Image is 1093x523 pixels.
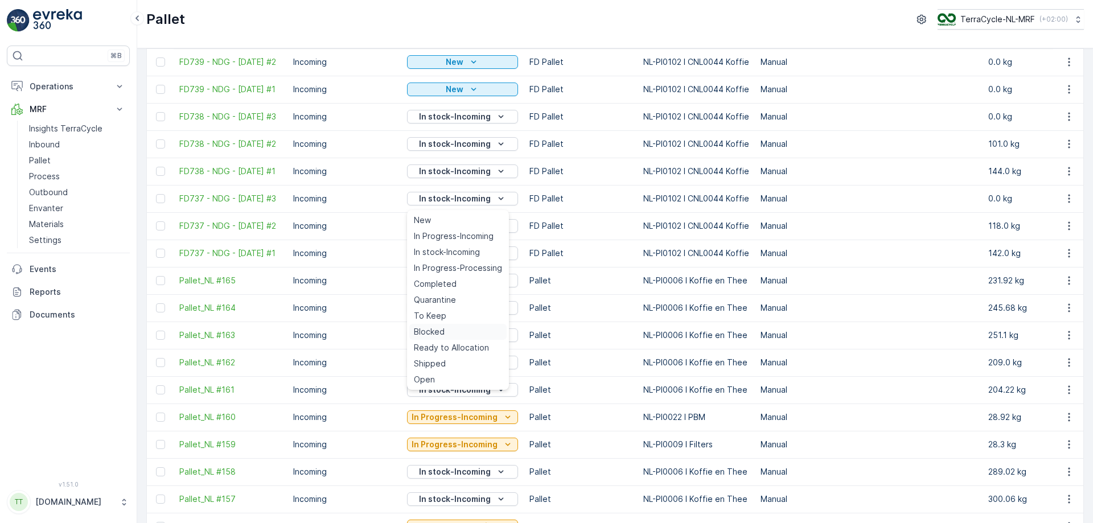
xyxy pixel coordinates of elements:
p: Manual [761,357,863,368]
a: FD739 - NDG - 19.09.2025 #2 [179,56,282,68]
span: Pallet_NL #164 [179,302,282,314]
span: Quarantine [414,294,456,306]
p: Manual [761,111,863,122]
a: Insights TerraCycle [24,121,130,137]
p: 245.68 kg [988,302,1091,314]
button: In stock-Incoming [407,192,518,205]
p: NL-PI0022 I PBM [643,411,749,423]
div: Toggle Row Selected [156,385,165,394]
p: Pallet [529,384,632,396]
p: In Progress-Incoming [412,411,498,423]
p: Incoming [293,302,396,314]
p: TerraCycle-NL-MRF [960,14,1035,25]
span: FD737 - NDG - [DATE] #2 [179,220,282,232]
span: In Progress-Incoming [414,230,494,242]
p: MRF [30,104,107,115]
p: Pallet [529,330,632,341]
a: Pallet_NL #160 [179,411,282,423]
button: MRF [7,98,130,121]
p: Incoming [293,439,396,450]
div: Toggle Row Selected [156,440,165,449]
div: Toggle Row Selected [156,221,165,230]
p: In stock-Incoming [419,138,491,150]
p: Manual [761,493,863,505]
p: In stock-Incoming [419,166,491,177]
p: NL-PI0102 I CNL0044 Koffie [643,84,749,95]
p: Incoming [293,111,396,122]
span: FD738 - NDG - [DATE] #1 [179,166,282,177]
span: New [414,215,431,226]
p: Pallet [529,439,632,450]
p: In stock-Incoming [419,466,491,477]
a: FD737 - NDG - 04.09.2025 #3 [179,193,282,204]
p: Pallet [529,275,632,286]
p: Incoming [293,193,396,204]
p: New [446,84,463,95]
a: FD739 - NDG - 19.09.2025 #1 [179,84,282,95]
p: Incoming [293,411,396,423]
p: NL-PI0006 I Koffie en Thee [643,466,749,477]
a: Pallet_NL #163 [179,330,282,341]
p: New [446,56,463,68]
span: FD739 - NDG - [DATE] #1 [179,84,282,95]
p: 142.0 kg [988,248,1091,259]
p: 0.0 kg [988,193,1091,204]
p: Inbound [29,139,60,150]
span: In stock-Incoming [414,246,480,258]
p: FD Pallet [529,193,632,204]
span: v 1.51.0 [7,481,130,488]
p: NL-PI0102 I CNL0044 Koffie [643,56,749,68]
a: Process [24,168,130,184]
p: Materials [29,219,64,230]
a: Pallet_NL #159 [179,439,282,450]
img: logo [7,9,30,32]
a: Pallet_NL #157 [179,493,282,505]
span: Open [414,374,435,385]
p: Events [30,263,125,275]
span: Shipped [414,358,446,369]
p: 0.0 kg [988,111,1091,122]
p: Settings [29,234,61,246]
p: Manual [761,248,863,259]
p: NL-PI0102 I CNL0044 Koffie [643,166,749,177]
div: TT [10,493,28,511]
p: In stock-Incoming [419,111,491,122]
button: In Progress-Incoming [407,438,518,451]
p: NL-PI0102 I CNL0044 Koffie [643,193,749,204]
p: Incoming [293,330,396,341]
p: Manual [761,220,863,232]
div: Toggle Row Selected [156,139,165,149]
a: Pallet_NL #162 [179,357,282,368]
p: 118.0 kg [988,220,1091,232]
p: Envanter [29,203,63,214]
img: logo_light-DOdMpM7g.png [33,9,82,32]
button: New [407,55,518,69]
button: In stock-Incoming [407,383,518,397]
p: Pallet [529,466,632,477]
p: NL-PI0102 I CNL0044 Koffie [643,111,749,122]
p: NL-PI0006 I Koffie en Thee [643,302,749,314]
p: Incoming [293,138,396,150]
p: 0.0 kg [988,84,1091,95]
p: NL-PI0006 I Koffie en Thee [643,330,749,341]
span: FD738 - NDG - [DATE] #2 [179,138,282,150]
span: FD737 - NDG - [DATE] #1 [179,248,282,259]
div: Toggle Row Selected [156,303,165,312]
p: Process [29,171,60,182]
span: FD737 - NDG - [DATE] #3 [179,193,282,204]
p: Pallet [529,302,632,314]
p: Incoming [293,248,396,259]
p: Manual [761,330,863,341]
p: Insights TerraCycle [29,123,102,134]
span: Completed [414,278,457,290]
p: FD Pallet [529,220,632,232]
a: FD737 - NDG - 04.09.2025 #1 [179,248,282,259]
p: [DOMAIN_NAME] [35,496,114,508]
p: Outbound [29,187,68,198]
p: Operations [30,81,107,92]
p: NL-PI0006 I Koffie en Thee [643,357,749,368]
span: Pallet_NL #165 [179,275,282,286]
img: TC_v739CUj.png [938,13,956,26]
a: Reports [7,281,130,303]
